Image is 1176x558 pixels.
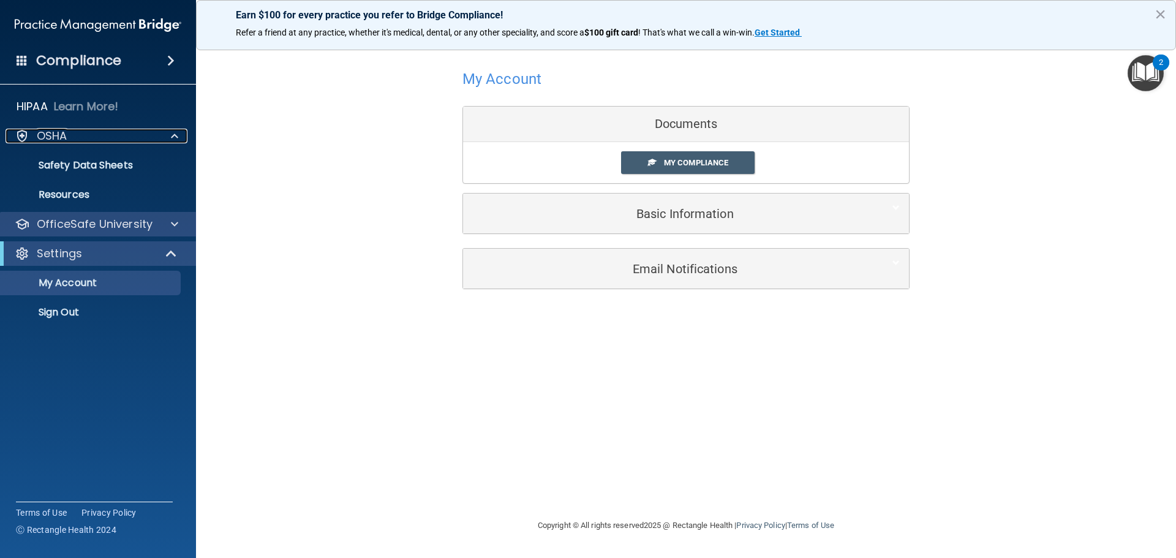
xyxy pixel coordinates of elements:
a: Terms of Use [787,521,834,530]
a: Email Notifications [472,255,900,282]
p: Sign Out [8,306,175,319]
button: Close [1155,4,1166,24]
p: Safety Data Sheets [8,159,175,172]
span: ! That's what we call a win-win. [638,28,755,37]
img: PMB logo [15,13,181,37]
a: Terms of Use [16,507,67,519]
a: Get Started [755,28,802,37]
h4: My Account [462,71,541,87]
h4: Compliance [36,52,121,69]
a: Settings [15,246,178,261]
p: Settings [37,246,82,261]
div: Copyright © All rights reserved 2025 @ Rectangle Health | | [462,506,910,545]
p: Learn More! [54,99,119,114]
span: Ⓒ Rectangle Health 2024 [16,524,116,536]
p: Earn $100 for every practice you refer to Bridge Compliance! [236,9,1136,21]
a: Privacy Policy [736,521,785,530]
p: Resources [8,189,175,201]
a: OSHA [15,129,178,143]
div: Documents [463,107,909,142]
span: Refer a friend at any practice, whether it's medical, dental, or any other speciality, and score a [236,28,584,37]
h5: Email Notifications [472,262,862,276]
strong: Get Started [755,28,800,37]
p: OfficeSafe University [37,217,153,232]
a: Privacy Policy [81,507,137,519]
div: 2 [1159,62,1163,78]
strong: $100 gift card [584,28,638,37]
h5: Basic Information [472,207,862,221]
p: My Account [8,277,175,289]
button: Open Resource Center, 2 new notifications [1128,55,1164,91]
p: HIPAA [17,99,48,114]
span: My Compliance [664,158,728,167]
p: OSHA [37,129,67,143]
a: OfficeSafe University [15,217,178,232]
a: Basic Information [472,200,900,227]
